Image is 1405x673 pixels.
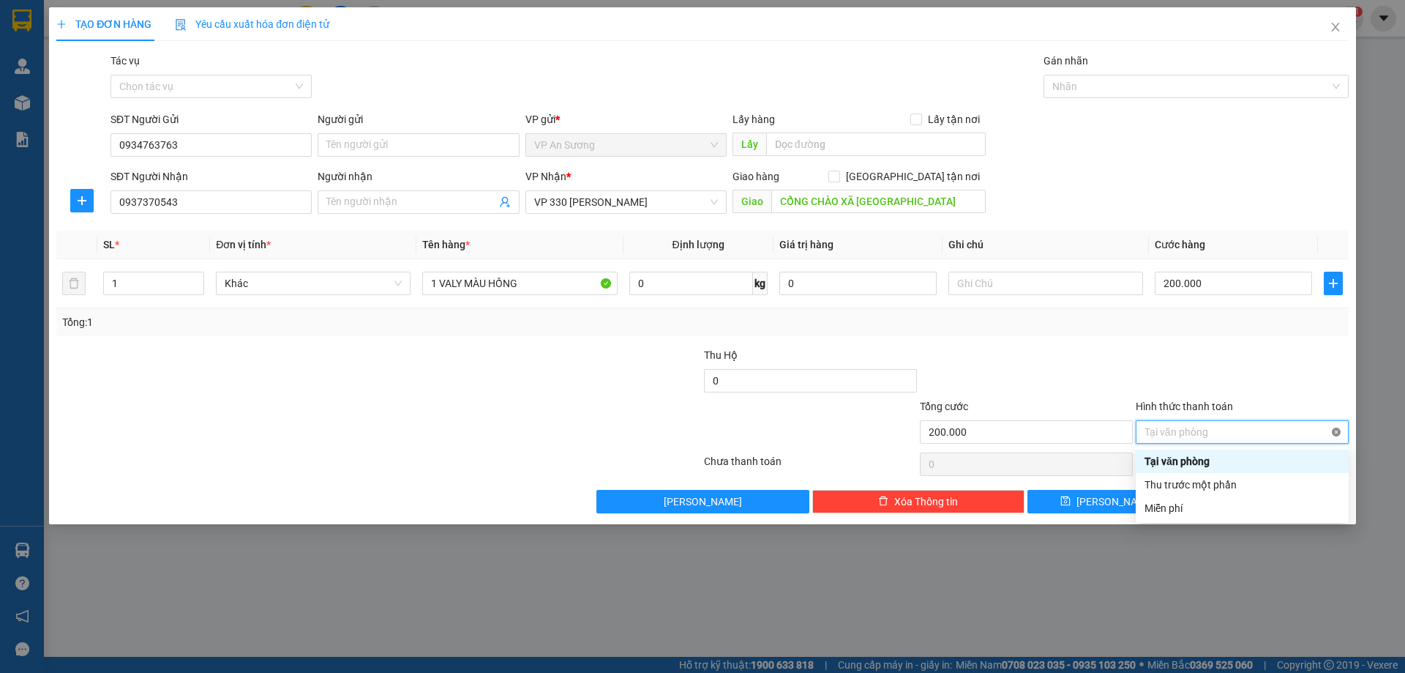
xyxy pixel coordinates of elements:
[840,168,986,185] span: [GEOGRAPHIC_DATA] tận nơi
[1044,55,1088,67] label: Gán nhãn
[1027,490,1186,513] button: save[PERSON_NAME]
[894,494,958,510] span: Xóa Thông tin
[175,19,187,31] img: icon
[62,314,542,330] div: Tổng: 1
[62,272,86,295] button: delete
[422,272,617,295] input: VD: Bàn, Ghế
[1144,477,1340,493] div: Thu trước một phần
[56,19,67,29] span: plus
[110,55,140,67] label: Tác vụ
[920,401,968,412] span: Tổng cước
[187,283,203,294] span: Decrease Value
[922,111,986,127] span: Lấy tận nơi
[534,134,718,156] span: VP An Sương
[943,231,1149,259] th: Ghi chú
[1324,272,1343,295] button: plus
[192,275,201,283] span: up
[534,191,718,213] span: VP 330 Lê Duẫn
[70,189,94,212] button: plus
[1136,401,1233,412] label: Hình thức thanh toán
[733,190,771,213] span: Giao
[187,272,203,283] span: Increase Value
[596,490,809,513] button: [PERSON_NAME]
[771,190,986,213] input: Dọc đường
[422,239,470,250] span: Tên hàng
[753,272,768,295] span: kg
[499,196,511,208] span: user-add
[175,18,329,30] span: Yêu cầu xuất hóa đơn điện tử
[1144,421,1340,443] span: Tại văn phòng
[1155,239,1205,250] span: Cước hàng
[525,171,566,182] span: VP Nhận
[664,494,742,510] span: [PERSON_NAME]
[1315,7,1356,48] button: Close
[216,239,271,250] span: Đơn vị tính
[779,272,937,295] input: 0
[110,111,312,127] div: SĐT Người Gửi
[525,111,727,127] div: VP gửi
[318,111,519,127] div: Người gửi
[103,239,115,250] span: SL
[192,285,201,294] span: down
[733,171,779,182] span: Giao hàng
[948,272,1143,295] input: Ghi Chú
[1330,21,1341,33] span: close
[733,114,775,125] span: Lấy hàng
[225,272,402,294] span: Khác
[812,490,1025,513] button: deleteXóa Thông tin
[779,239,833,250] span: Giá trị hàng
[704,349,738,361] span: Thu Hộ
[318,168,519,185] div: Người nhận
[1144,500,1340,516] div: Miễn phí
[71,195,93,207] span: plus
[110,168,312,185] div: SĐT Người Nhận
[878,496,888,507] span: delete
[702,453,918,479] div: Chưa thanh toán
[56,18,151,30] span: TẠO ĐƠN HÀNG
[1060,496,1071,507] span: save
[1144,453,1340,469] div: Tại văn phòng
[1332,428,1341,436] span: close-circle
[733,133,766,156] span: Lấy
[1076,494,1155,510] span: [PERSON_NAME]
[672,239,724,250] span: Định lượng
[766,133,986,156] input: Dọc đường
[1325,278,1342,289] span: plus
